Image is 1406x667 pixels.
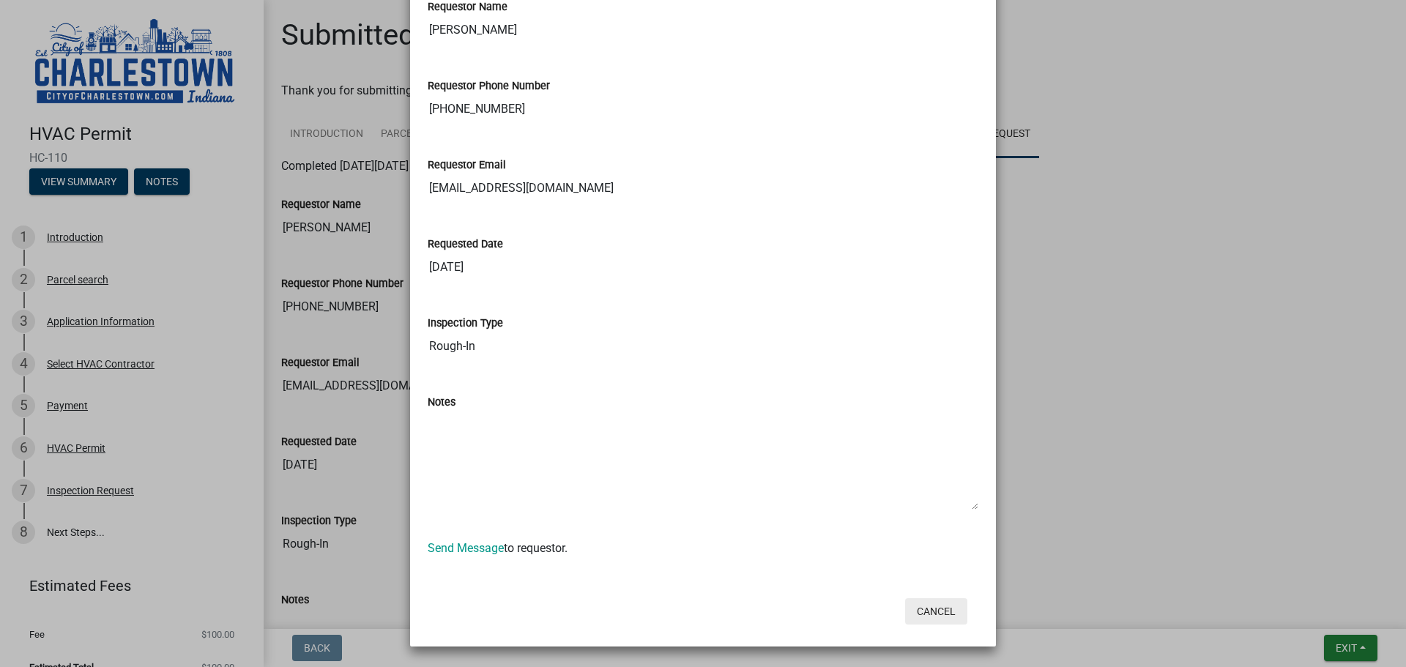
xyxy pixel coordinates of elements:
[428,318,503,329] label: Inspection Type
[428,2,507,12] label: Requestor Name
[428,160,506,171] label: Requestor Email
[428,541,504,555] a: Send Message
[428,239,503,250] label: Requested Date
[905,598,967,625] button: Cancel
[428,81,550,92] label: Requestor Phone Number
[428,398,455,408] label: Notes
